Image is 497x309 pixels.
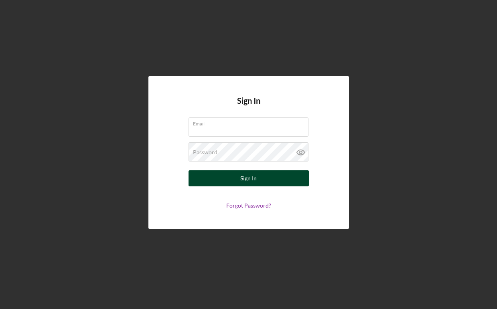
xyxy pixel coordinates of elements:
div: Sign In [240,170,257,186]
button: Sign In [189,170,309,186]
a: Forgot Password? [226,202,271,209]
label: Email [193,118,308,127]
h4: Sign In [237,96,260,117]
label: Password [193,149,217,156]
